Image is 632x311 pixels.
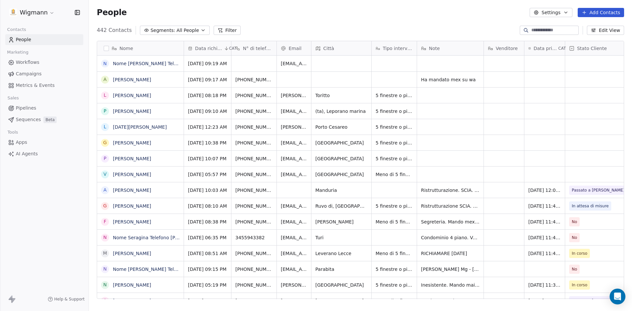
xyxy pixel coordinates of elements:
div: G [103,202,107,209]
span: [DATE] 09:10 AM [188,108,227,115]
div: N [103,281,107,288]
span: [EMAIL_ADDRESS][DOMAIN_NAME] [281,108,307,115]
span: [PHONE_NUMBER] [235,140,273,146]
span: Passato a [PERSON_NAME] [572,298,625,304]
span: [PHONE_NUMBER] [235,187,273,194]
div: Venditore [484,41,524,55]
div: N [103,60,107,67]
a: [DATE][PERSON_NAME] [113,124,167,130]
span: [EMAIL_ADDRESS][DOMAIN_NAME] [281,60,307,67]
span: Parabita [315,266,367,272]
span: [EMAIL_ADDRESS][DOMAIN_NAME] [281,140,307,146]
span: Workflows [16,59,39,66]
button: Edit View [587,26,624,35]
span: Metrics & Events [16,82,55,89]
a: Workflows [5,57,83,68]
span: Wigmann [20,8,48,17]
a: Help & Support [48,297,85,302]
div: N° di telefono [231,41,276,55]
span: N° di telefono [243,45,273,52]
div: P [104,155,106,162]
div: Open Intercom Messenger [610,289,625,304]
a: SequencesBeta [5,114,83,125]
span: (ta), Leporano marina [315,108,367,115]
a: Nome [PERSON_NAME] Telefono [PHONE_NUMBER] Città Alliste Email [EMAIL_ADDRESS][DOMAIN_NAME] Infor... [113,61,626,66]
a: [PERSON_NAME] [113,203,151,209]
div: N [103,234,107,241]
div: F [104,218,106,225]
span: In attesa di misure [572,203,609,209]
span: Manduria [315,187,367,194]
span: 5 finestre o più di 5 [376,124,413,130]
span: [PERSON_NAME][EMAIL_ADDRESS][DOMAIN_NAME] [281,124,307,130]
span: Data primo contatto [534,45,557,52]
span: [GEOGRAPHIC_DATA] [315,298,367,304]
span: [EMAIL_ADDRESS][DOMAIN_NAME] [281,203,307,209]
span: [PHONE_NUMBER] [235,250,273,257]
span: Data richiesta [195,45,223,52]
span: Tipo intervento [383,45,413,52]
span: People [16,36,31,43]
span: [DATE] 06:35 PM [188,234,227,241]
div: Nome [97,41,184,55]
span: Marketing [4,47,31,57]
button: Wigmann [8,7,56,18]
span: 5 finestre o più di 5 [376,266,413,272]
div: Data primo contattoCAT [524,41,565,55]
span: CAT [229,46,237,51]
div: L [104,92,106,99]
span: Sequences [16,116,41,123]
span: [DATE] 05:19 PM [188,282,227,288]
span: All People [176,27,199,34]
span: [EMAIL_ADDRESS][DOMAIN_NAME] [281,171,307,178]
a: [PERSON_NAME] [113,109,151,114]
span: Meno di 5 finestre [376,171,413,178]
span: AI Agents [16,150,38,157]
span: [DATE] 09:15 PM [188,266,227,272]
span: Città [323,45,334,52]
div: P [104,108,106,115]
div: N [103,266,107,272]
span: Note [429,45,440,52]
a: Nome [PERSON_NAME] Telefono [PHONE_NUMBER] Città Parabita Email [EMAIL_ADDRESS][DOMAIN_NAME] Trat... [113,267,628,272]
span: Segreteria. Mando mex. Rispondono al messaggio dicendo che hanno già risolto. [421,219,480,225]
span: In corso [572,282,587,288]
span: [EMAIL_ADDRESS][DOMAIN_NAME] [281,155,307,162]
span: [DATE] 11:38 AM [528,282,561,288]
span: [EMAIL_ADDRESS][DOMAIN_NAME] [281,266,307,272]
span: sostit 3-4 ora legno -- pvc noce scuro solo infissi - casa indipend piano terra -- lama -- primo ... [421,298,480,304]
span: [GEOGRAPHIC_DATA] [315,171,367,178]
span: [PERSON_NAME][EMAIL_ADDRESS][DOMAIN_NAME] [281,282,307,288]
span: [PHONE_NUMBER] [235,171,273,178]
span: [DATE] 08:18 PM [188,92,227,99]
span: Ruvo di, [GEOGRAPHIC_DATA] [315,203,367,209]
span: Stato Cliente [577,45,607,52]
span: Tools [5,127,21,137]
span: [PERSON_NAME][EMAIL_ADDRESS][DOMAIN_NAME] [281,92,307,99]
span: [DATE] 11:56 AM [528,298,561,304]
span: [DATE] 12:04 PM [528,187,561,194]
div: A [103,297,107,304]
span: Passato a [PERSON_NAME] [572,187,625,194]
div: L [104,123,106,130]
span: [DATE] 12:23 AM [188,124,227,130]
a: Campaigns [5,68,83,79]
span: Condominio 4 piano. Vetrata per coprire balcone. Vuole spendere poco. [421,234,480,241]
span: No [572,266,577,272]
div: Email [277,41,311,55]
div: A [103,76,107,83]
span: [PHONE_NUMBER] [235,219,273,225]
span: [DATE] 08:10 AM [188,203,227,209]
div: Note [417,41,484,55]
button: Filter [214,26,241,35]
span: Segments: [150,27,175,34]
a: [PERSON_NAME] [113,251,151,256]
a: Apps [5,137,83,148]
span: 442 Contacts [97,26,132,34]
span: People [97,8,127,17]
a: Metrics & Events [5,80,83,91]
a: [PERSON_NAME] [113,77,151,82]
span: Pipelines [16,105,36,112]
span: [PHONE_NUMBER] [235,266,273,272]
span: [DATE] 08:38 PM [188,219,227,225]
